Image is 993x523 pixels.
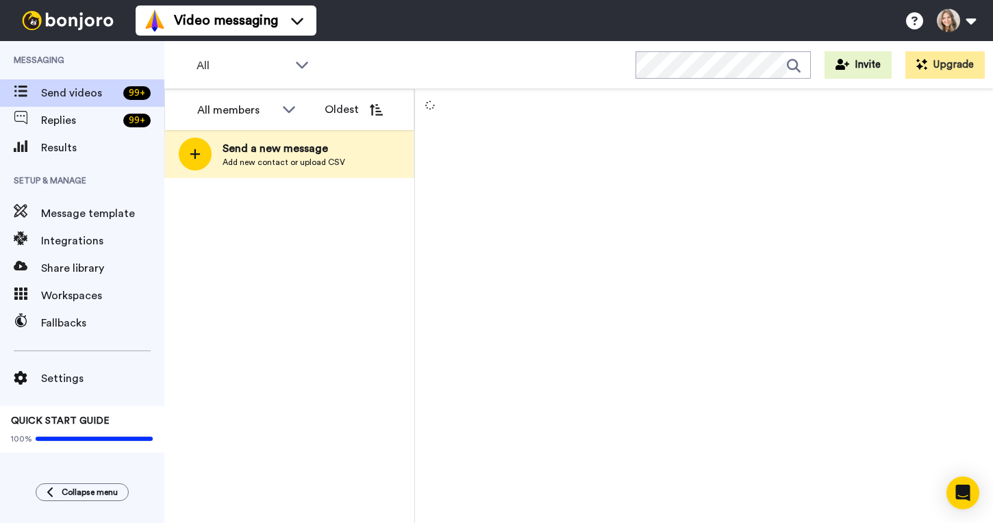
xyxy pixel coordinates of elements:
[41,205,164,222] span: Message template
[946,476,979,509] div: Open Intercom Messenger
[197,102,275,118] div: All members
[41,370,164,387] span: Settings
[36,483,129,501] button: Collapse menu
[223,140,345,157] span: Send a new message
[41,233,164,249] span: Integrations
[41,260,164,277] span: Share library
[11,433,32,444] span: 100%
[16,11,119,30] img: bj-logo-header-white.svg
[223,157,345,168] span: Add new contact or upload CSV
[905,51,985,79] button: Upgrade
[174,11,278,30] span: Video messaging
[41,140,164,156] span: Results
[11,416,110,426] span: QUICK START GUIDE
[41,315,164,331] span: Fallbacks
[825,51,892,79] button: Invite
[41,288,164,304] span: Workspaces
[144,10,166,31] img: vm-color.svg
[123,86,151,100] div: 99 +
[197,58,288,74] span: All
[123,114,151,127] div: 99 +
[314,96,393,123] button: Oldest
[41,85,118,101] span: Send videos
[41,112,118,129] span: Replies
[62,487,118,498] span: Collapse menu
